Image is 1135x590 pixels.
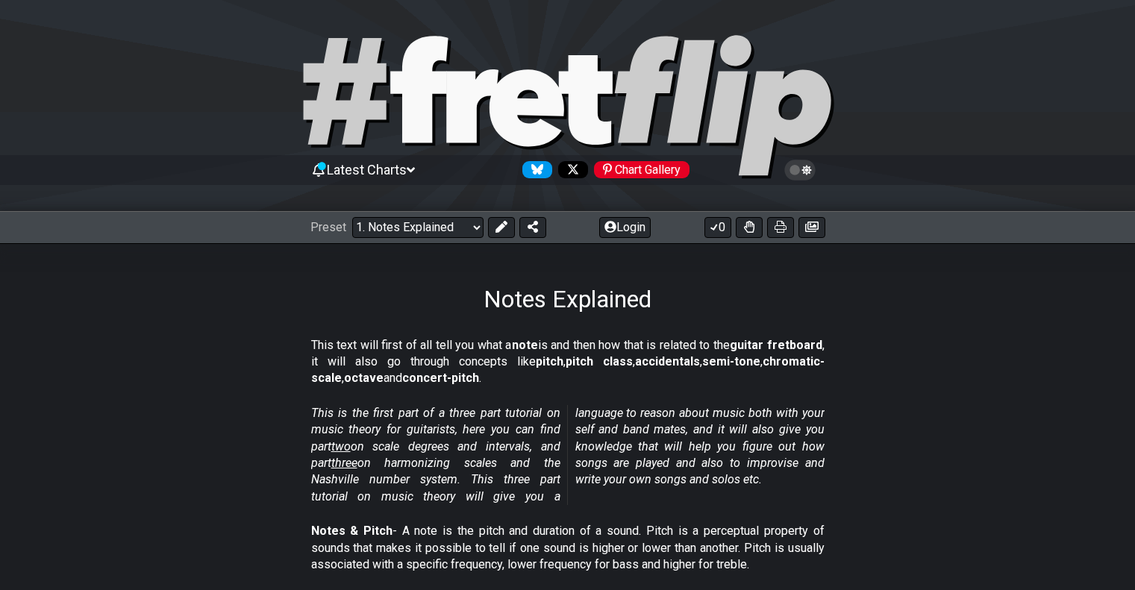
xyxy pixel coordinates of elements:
span: Toggle light / dark theme [792,163,809,177]
em: This is the first part of a three part tutorial on music theory for guitarists, here you can find... [311,406,825,503]
strong: Notes & Pitch [311,524,393,538]
strong: guitar fretboard [730,338,822,352]
a: #fretflip at Pinterest [588,161,690,178]
span: Preset [310,220,346,234]
button: 0 [704,217,731,238]
p: This text will first of all tell you what a is and then how that is related to the , it will also... [311,337,825,387]
button: Create image [798,217,825,238]
button: Toggle Dexterity for all fretkits [736,217,763,238]
span: two [331,439,351,454]
strong: accidentals [635,354,700,368]
strong: pitch [536,354,563,368]
strong: octave [344,371,384,385]
strong: concert-pitch [402,371,479,385]
span: Latest Charts [327,162,407,178]
button: Edit Preset [488,217,515,238]
button: Print [767,217,794,238]
a: Follow #fretflip at X [552,161,588,178]
strong: pitch class [566,354,633,368]
h1: Notes Explained [484,285,651,313]
div: Chart Gallery [594,161,690,178]
button: Share Preset [519,217,546,238]
button: Login [599,217,651,238]
p: - A note is the pitch and duration of a sound. Pitch is a perceptual property of sounds that make... [311,523,825,573]
span: three [331,456,357,470]
strong: note [512,338,538,352]
select: Preset [352,217,484,238]
strong: semi-tone [702,354,760,368]
a: Follow #fretflip at Bluesky [516,161,552,178]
